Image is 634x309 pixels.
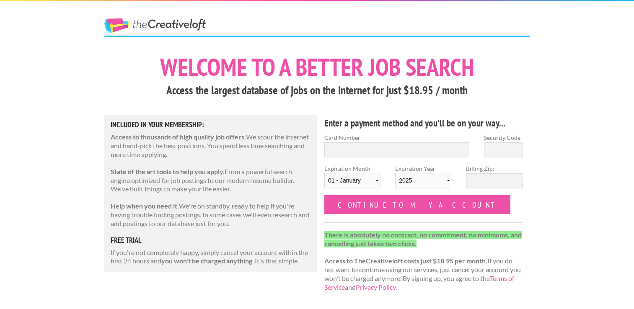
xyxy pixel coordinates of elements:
p: We're on standby, ready to help if you're having trouble finding postings. In some cases we'll ev... [111,202,311,228]
select: Expiration Month [324,173,380,188]
label: Billing Zip: [466,164,522,173]
strong: Access to TheCreativeloft costs just $18.95 per month. [324,257,487,265]
label: Card Number [324,133,469,142]
p: From a powerful search engine optimized for job postings to our modern resume builder. We've buil... [111,167,311,193]
strong: State of the art tools to help you apply. [111,167,225,175]
p: If you do not want to continue using our services, just cancel your account you won't be charged ... [324,231,523,292]
h3: Access the largest database of jobs on the internet for just $18.95 / month [104,82,530,98]
strong: Help when you need it. [111,202,179,210]
h4: Enter a payment method and you'll be on your way... [324,116,523,130]
select: Expiration Year [395,173,451,188]
p: If you're not completely happy, simply cancel your account within the first 24 hours and . It's t... [111,248,311,266]
strong: you won't be charged anything [161,257,252,265]
strong: Access to thousands of high quality job offers. [111,133,246,141]
label: Expiration Year [395,164,451,195]
label: Expiration Month [324,164,380,195]
p: We scour the internet and hand-pick the best positions. You spend less time searching and more ti... [111,133,311,159]
a: Privacy Policy [356,283,396,291]
h5: free trial [111,237,311,244]
input: Continue to my account [324,195,510,214]
a: The Creative Loft [104,18,206,33]
h1: Welcome to a better job search [104,55,530,79]
label: Security Code [484,133,523,142]
a: Terms of Service [324,274,514,291]
strong: There is absolutely no contract, no commitment, no minimums, and cancelling just takes two clicks. [324,231,522,247]
h5: Included in Your Membership: [111,121,311,129]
